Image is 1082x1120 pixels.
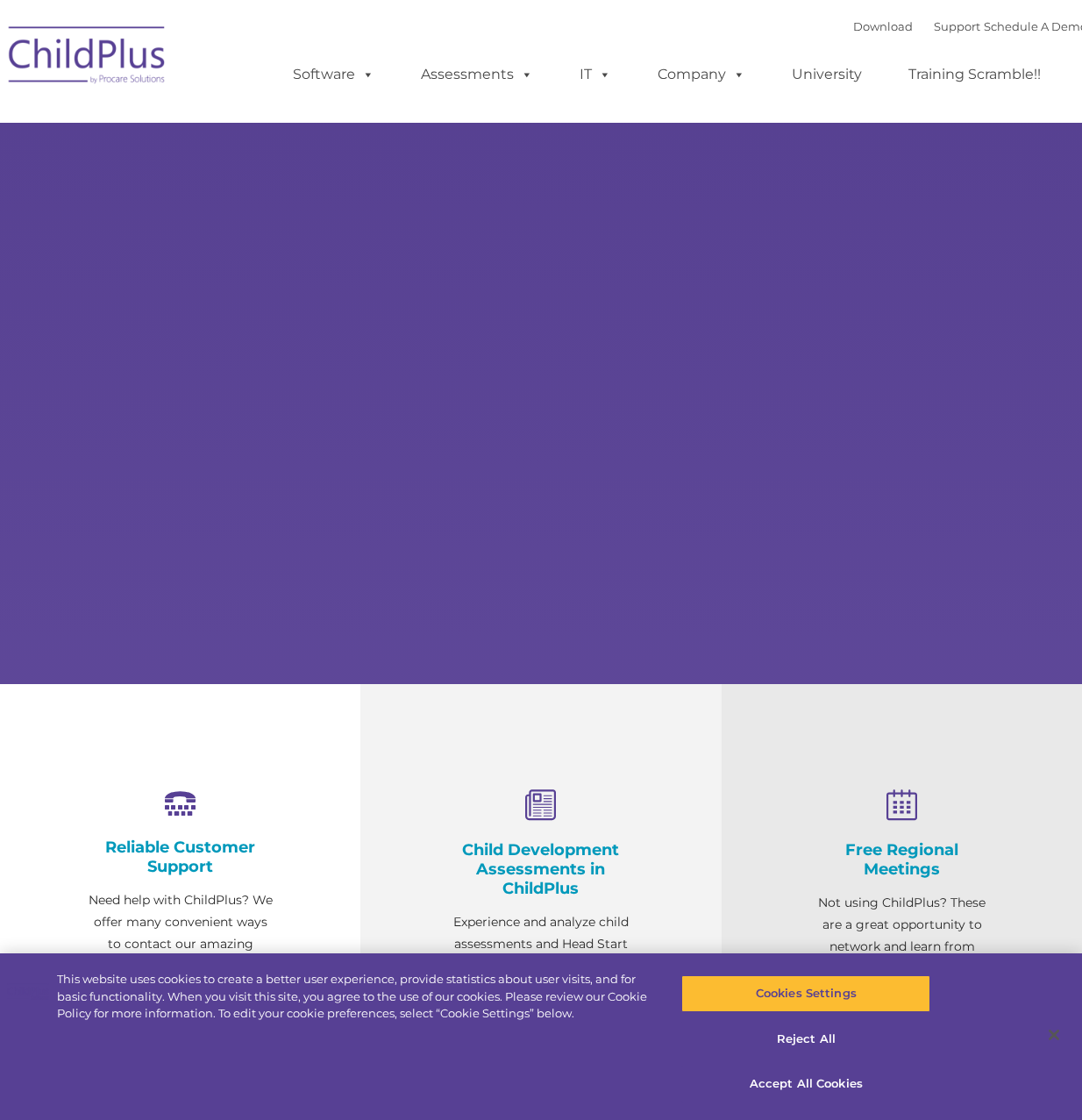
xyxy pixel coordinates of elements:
a: Training Scramble!! [891,57,1058,92]
p: Need help with ChildPlus? We offer many convenient ways to contact our amazing Customer Support r... [88,889,273,1043]
h4: Reliable Customer Support [88,838,273,876]
h4: Free Regional Meetings [809,840,994,879]
a: Support [934,19,980,33]
button: Accept All Cookies [681,1066,930,1102]
p: Not using ChildPlus? These are a great opportunity to network and learn from ChildPlus users. Fin... [809,892,994,1045]
a: Download [853,19,913,33]
a: Company [640,57,763,92]
button: Close [1035,1016,1073,1054]
button: Cookies Settings [681,975,930,1012]
p: Experience and analyze child assessments and Head Start data management in one system with zero c... [448,911,633,1043]
a: IT [562,57,629,92]
h4: Child Development Assessments in ChildPlus [448,840,633,898]
a: Assessments [403,57,551,92]
button: Reject All [681,1021,930,1058]
div: This website uses cookies to create a better user experience, provide statistics about user visit... [57,971,649,1023]
a: Software [275,57,392,92]
a: University [774,57,879,92]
